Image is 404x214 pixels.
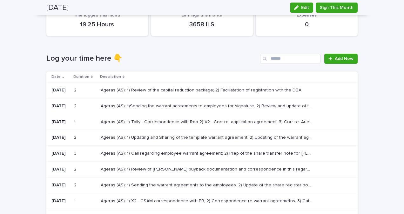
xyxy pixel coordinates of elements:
a: Add New [324,54,358,64]
tr: [DATE]11 Ageras (AS): 1) Tally - Correspondence with Rob 2) X2 - Corr re. application agreement. ... [46,114,358,130]
span: Edit [301,5,309,10]
p: Ageras (AS): 1) Updating and Sharing of the template warrant agreement. 2) Updating of the warran... [101,134,314,140]
span: Time logged this month [72,13,122,17]
p: 2 [74,86,78,93]
span: Add New [335,57,353,61]
button: Edit [290,3,313,13]
p: [DATE] [51,104,69,109]
span: Earnings this month [181,13,222,17]
h1: Log your time here 👇 [46,54,258,63]
p: Date [51,73,61,80]
p: Ageras (AS): 1)Sending the warrant agreements to employees for signature. 2) Review and update of... [101,102,314,109]
p: 1 [74,197,77,204]
p: Ageras (AS): 1) X2 - GSAM correspondence with PR; 2) Correspondence re warrant agreemetns. 3) Cal... [101,197,314,204]
input: Search [260,54,320,64]
button: Sign This Month [316,3,358,13]
span: Expenses [297,13,317,17]
p: Duration [73,73,89,80]
p: Description [100,73,121,80]
p: 2 [74,102,78,109]
p: [DATE] [51,151,69,156]
p: Ageras (AS): 1) Review of Ariel buyback documentation and correspondence in this regard. 2) Facil... [101,165,314,172]
span: Sign This Month [320,4,353,11]
p: 2 [74,165,78,172]
p: 1 [74,118,77,125]
tr: [DATE]22 Ageras (AS): 1) Review of the capital reduction package; 2) Faciliatation of registratio... [46,82,358,98]
p: [DATE] [51,198,69,204]
p: [DATE] [51,119,69,125]
tr: [DATE]22 Ageras (AS): 1)Sending the warrant agreements to employees for signature. 2) Review and ... [46,98,358,114]
tr: [DATE]33 Ageras (AS): 1) Call regarding employee warrant agreement; 2) Prep of the share transfer... [46,146,358,162]
p: 3658 ILS [159,21,245,28]
p: 0 [264,21,350,28]
tr: [DATE]22 Ageras (AS): 1) Review of [PERSON_NAME] buyback documentation and correspondence in this... [46,161,358,177]
p: Ageras (AS): 1) Sending the warrant agreements to the employees. 2) Update of the share register ... [101,181,314,188]
p: 2 [74,181,78,188]
tr: [DATE]22 Ageras (AS): 1) Sending the warrant agreements to the employees. 2) Update of the share ... [46,177,358,193]
p: [DATE] [51,88,69,93]
tr: [DATE]22 Ageras (AS): 1) Updating and Sharing of the template warrant agreement. 2) Updating of t... [46,130,358,146]
p: [DATE] [51,135,69,140]
h2: [DATE] [46,3,69,12]
p: [DATE] [51,167,69,172]
p: 19.25 Hours [54,21,140,28]
tr: [DATE]11 Ageras (AS): 1) X2 - GSAM correspondence with PR; 2) Correspondence re warrant agreemetn... [46,193,358,209]
p: Ageras (AS): 1) Call regarding employee warrant agreement; 2) Prep of the share transfer note for... [101,150,314,156]
p: Ageras (AS): 1) Tally - Correspondence with Rob 2) X2 - Corr re. application agreement. 3) Corr r... [101,118,314,125]
p: [DATE] [51,183,69,188]
p: 3 [74,150,78,156]
p: 2 [74,134,78,140]
p: Ageras (AS): 1) Review of the capital reduction package; 2) Faciliatation of registration with th... [101,86,304,93]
